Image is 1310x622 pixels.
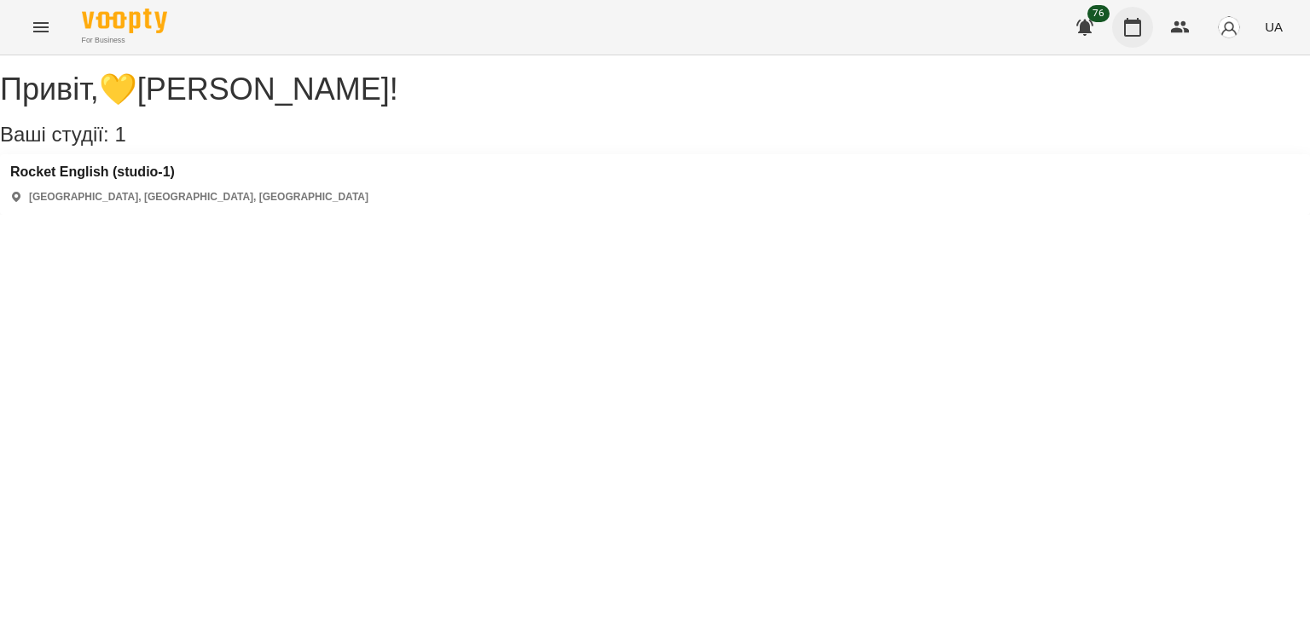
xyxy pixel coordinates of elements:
span: For Business [82,35,167,46]
img: Voopty Logo [82,9,167,33]
span: 1 [114,123,125,146]
button: UA [1258,11,1290,43]
span: UA [1265,18,1283,36]
a: Rocket English (studio-1) [10,164,368,180]
span: 76 [1087,5,1110,22]
img: avatar_s.png [1217,15,1241,39]
button: Menu [20,7,61,48]
p: [GEOGRAPHIC_DATA], [GEOGRAPHIC_DATA], [GEOGRAPHIC_DATA] [29,190,368,204]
